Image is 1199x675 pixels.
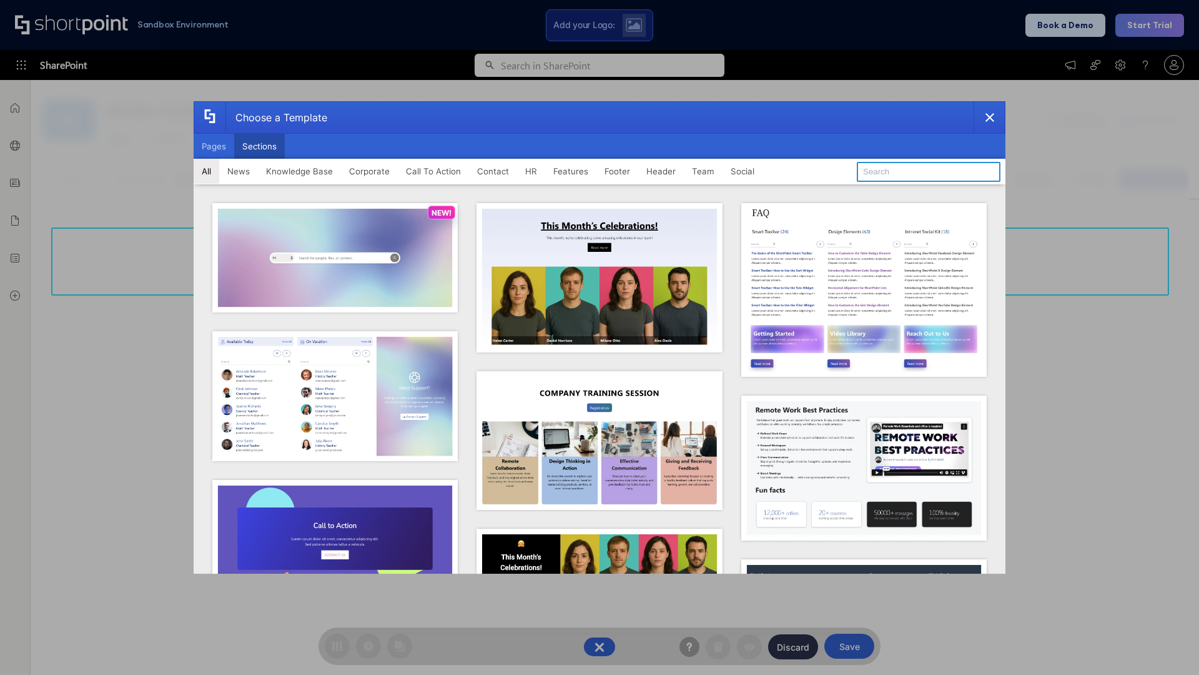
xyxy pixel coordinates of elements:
[517,159,545,184] button: HR
[469,159,517,184] button: Contact
[398,159,469,184] button: Call To Action
[684,159,723,184] button: Team
[596,159,638,184] button: Footer
[857,162,1000,182] input: Search
[194,101,1005,574] div: template selector
[258,159,341,184] button: Knowledge Base
[194,134,234,159] button: Pages
[234,134,285,159] button: Sections
[638,159,684,184] button: Header
[219,159,258,184] button: News
[341,159,398,184] button: Corporate
[194,159,219,184] button: All
[225,102,327,133] div: Choose a Template
[723,159,762,184] button: Social
[1137,615,1199,675] iframe: Chat Widget
[432,208,451,217] p: NEW!
[545,159,596,184] button: Features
